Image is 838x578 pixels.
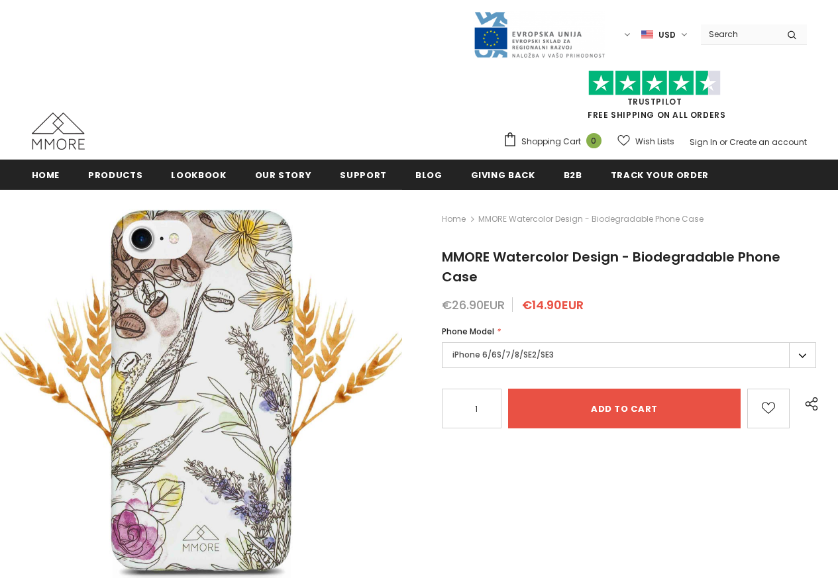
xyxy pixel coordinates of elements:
[473,11,605,59] img: Javni Razpis
[503,132,608,152] a: Shopping Cart 0
[442,248,780,286] span: MMORE Watercolor Design - Biodegradable Phone Case
[88,160,142,189] a: Products
[471,169,535,181] span: Giving back
[635,135,674,148] span: Wish Lists
[719,136,727,148] span: or
[658,28,676,42] span: USD
[729,136,807,148] a: Create an account
[627,96,682,107] a: Trustpilot
[611,160,709,189] a: Track your order
[32,160,60,189] a: Home
[255,169,312,181] span: Our Story
[442,211,466,227] a: Home
[442,326,494,337] span: Phone Model
[611,169,709,181] span: Track your order
[171,169,226,181] span: Lookbook
[32,169,60,181] span: Home
[442,342,816,368] label: iPhone 6/6S/7/8/SE2/SE3
[522,297,584,313] span: €14.90EUR
[617,130,674,153] a: Wish Lists
[588,70,721,96] img: Trust Pilot Stars
[442,297,505,313] span: €26.90EUR
[508,389,741,428] input: Add to cart
[32,113,85,150] img: MMORE Cases
[415,169,443,181] span: Blog
[471,160,535,189] a: Giving back
[564,169,582,181] span: B2B
[171,160,226,189] a: Lookbook
[340,169,387,181] span: support
[503,76,807,120] span: FREE SHIPPING ON ALL ORDERS
[340,160,387,189] a: support
[641,29,653,40] img: USD
[701,24,777,44] input: Search Site
[255,160,312,189] a: Our Story
[690,136,717,148] a: Sign In
[473,28,605,40] a: Javni Razpis
[586,133,602,148] span: 0
[564,160,582,189] a: B2B
[478,211,704,227] span: MMORE Watercolor Design - Biodegradable Phone Case
[88,169,142,181] span: Products
[415,160,443,189] a: Blog
[521,135,581,148] span: Shopping Cart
